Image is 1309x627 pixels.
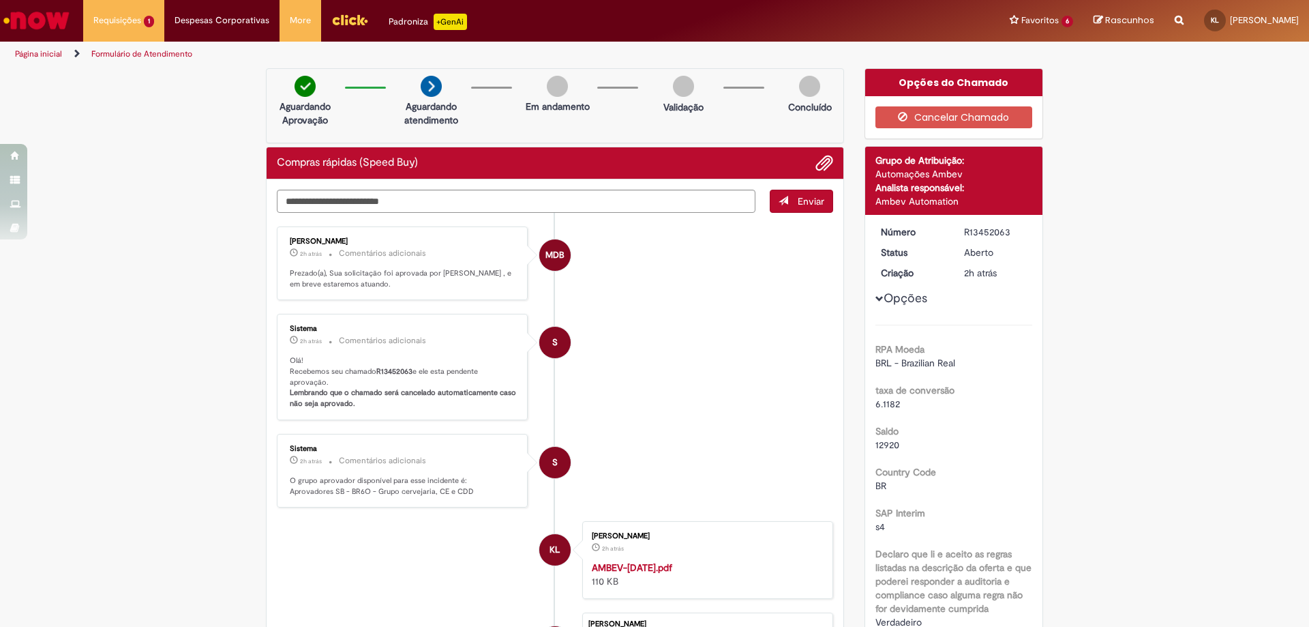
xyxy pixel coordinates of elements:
[875,154,1033,167] div: Grupo de Atribuição:
[673,76,694,97] img: img-circle-grey.png
[964,266,1027,280] div: 27/08/2025 11:54:07
[277,190,755,213] textarea: Digite sua mensagem aqui...
[290,268,517,289] p: Prezado(a), Sua solicitação foi aprovada por [PERSON_NAME] , e em breve estaremos atuando.
[875,466,936,478] b: Country Code
[592,532,819,540] div: [PERSON_NAME]
[770,190,833,213] button: Enviar
[295,76,316,97] img: check-circle-green.png
[175,14,269,27] span: Despesas Corporativas
[339,455,426,467] small: Comentários adicionais
[91,48,192,59] a: Formulário de Atendimento
[798,195,824,207] span: Enviar
[875,194,1033,208] div: Ambev Automation
[93,14,141,27] span: Requisições
[300,457,322,465] time: 27/08/2025 11:54:16
[290,237,517,246] div: [PERSON_NAME]
[300,337,322,345] time: 27/08/2025 11:54:20
[875,398,900,410] span: 6.1182
[339,335,426,347] small: Comentários adicionais
[964,267,997,279] time: 27/08/2025 11:54:07
[552,446,558,479] span: S
[871,225,954,239] dt: Número
[964,225,1027,239] div: R13452063
[1021,14,1059,27] span: Favoritos
[875,167,1033,181] div: Automações Ambev
[290,355,517,409] p: Olá! Recebemos seu chamado e ele esta pendente aprovação.
[875,106,1033,128] button: Cancelar Chamado
[602,544,624,553] span: 2h atrás
[526,100,590,113] p: Em andamento
[300,457,322,465] span: 2h atrás
[602,544,624,553] time: 27/08/2025 11:54:04
[1062,16,1073,27] span: 6
[331,10,368,30] img: click_logo_yellow_360x200.png
[277,157,418,169] h2: Compras rápidas (Speed Buy) Histórico de tíquete
[552,326,558,359] span: S
[871,246,954,259] dt: Status
[290,388,518,409] b: Lembrando que o chamado será cancelado automaticamente caso não seja aprovado.
[15,48,62,59] a: Página inicial
[376,366,412,377] b: R13452063
[875,507,925,519] b: SAP Interim
[815,154,833,172] button: Adicionar anexos
[663,100,704,114] p: Validação
[875,181,1033,194] div: Analista responsável:
[875,425,899,437] b: Saldo
[290,476,517,497] p: O grupo aprovador disponível para esse incidente é: Aprovadores SB - BR6O - Grupo cervejaria, CE ...
[290,445,517,453] div: Sistema
[592,561,819,588] div: 110 KB
[389,14,467,30] div: Padroniza
[875,521,885,533] span: s4
[871,266,954,280] dt: Criação
[875,357,955,369] span: BRL - Brazilian Real
[799,76,820,97] img: img-circle-grey.png
[875,439,899,451] span: 12920
[290,14,311,27] span: More
[144,16,154,27] span: 1
[539,239,571,271] div: Matheus De Barros Giampaoli
[875,384,954,396] b: taxa de conversão
[539,447,571,478] div: System
[1105,14,1154,27] span: Rascunhos
[290,325,517,333] div: Sistema
[964,267,997,279] span: 2h atrás
[865,69,1043,96] div: Opções do Chamado
[398,100,464,127] p: Aguardando atendimento
[539,534,571,566] div: Kaline De Padua Linares
[1230,14,1299,26] span: [PERSON_NAME]
[300,337,322,345] span: 2h atrás
[550,534,560,566] span: KL
[300,250,322,258] span: 2h atrás
[1,7,72,34] img: ServiceNow
[1211,16,1219,25] span: KL
[788,100,832,114] p: Concluído
[272,100,338,127] p: Aguardando Aprovação
[964,246,1027,259] div: Aberto
[434,14,467,30] p: +GenAi
[592,562,672,574] a: AMBEV-[DATE].pdf
[1094,14,1154,27] a: Rascunhos
[421,76,442,97] img: arrow-next.png
[300,250,322,258] time: 27/08/2025 11:55:30
[539,327,571,358] div: System
[339,248,426,259] small: Comentários adicionais
[875,548,1032,615] b: Declaro que li e aceito as regras listadas na descrição da oferta e que poderei responder a audit...
[10,42,862,67] ul: Trilhas de página
[875,343,924,355] b: RPA Moeda
[875,480,886,492] span: BR
[545,239,565,272] span: MDB
[547,76,568,97] img: img-circle-grey.png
